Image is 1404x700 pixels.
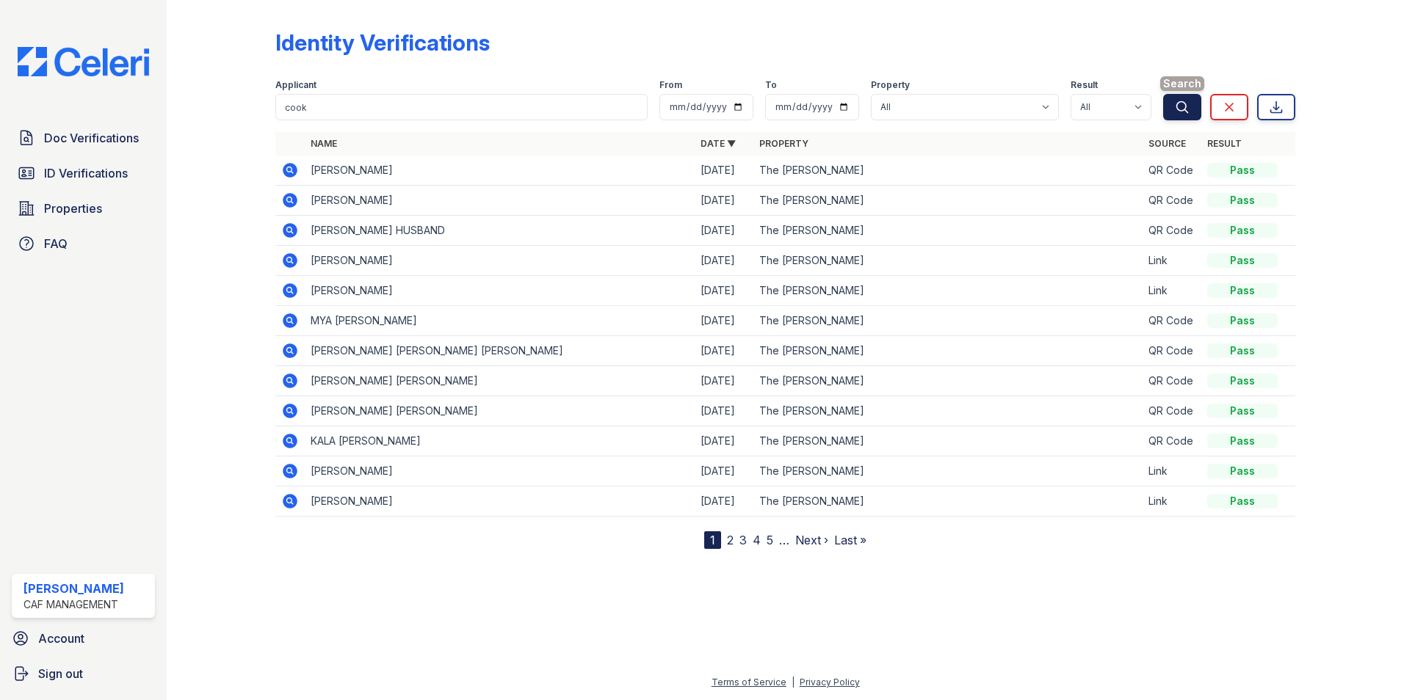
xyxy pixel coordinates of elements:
[753,426,1143,456] td: The [PERSON_NAME]
[1143,456,1201,486] td: Link
[12,123,155,153] a: Doc Verifications
[753,246,1143,276] td: The [PERSON_NAME]
[23,580,124,597] div: [PERSON_NAME]
[6,47,161,76] img: CE_Logo_Blue-a8612792a0a2168367f1c8372b55b34899dd931a85d93a1a3d3e32e68fde9ad4.png
[1163,94,1201,120] button: Search
[1071,79,1098,91] label: Result
[1143,426,1201,456] td: QR Code
[1143,336,1201,366] td: QR Code
[701,138,736,149] a: Date ▼
[753,306,1143,336] td: The [PERSON_NAME]
[1207,253,1278,268] div: Pass
[800,677,860,688] a: Privacy Policy
[1207,283,1278,298] div: Pass
[695,246,753,276] td: [DATE]
[6,659,161,688] a: Sign out
[834,533,866,547] a: Last »
[305,426,695,456] td: KALA [PERSON_NAME]
[753,336,1143,366] td: The [PERSON_NAME]
[12,158,155,188] a: ID Verifications
[305,276,695,306] td: [PERSON_NAME]
[1207,373,1278,388] div: Pass
[779,531,789,549] span: …
[1160,76,1204,91] span: Search
[695,306,753,336] td: [DATE]
[305,396,695,426] td: [PERSON_NAME] [PERSON_NAME]
[1207,163,1278,178] div: Pass
[311,138,337,149] a: Name
[1148,138,1186,149] a: Source
[44,164,128,182] span: ID Verifications
[1207,343,1278,358] div: Pass
[305,186,695,216] td: [PERSON_NAME]
[1143,306,1201,336] td: QR Code
[753,533,761,547] a: 4
[1207,138,1242,149] a: Result
[275,29,490,56] div: Identity Verifications
[712,677,786,688] a: Terms of Service
[1207,223,1278,238] div: Pass
[305,366,695,396] td: [PERSON_NAME] [PERSON_NAME]
[792,677,795,688] div: |
[1143,186,1201,216] td: QR Code
[305,216,695,246] td: [PERSON_NAME] HUSBAND
[739,533,747,547] a: 3
[753,156,1143,186] td: The [PERSON_NAME]
[753,186,1143,216] td: The [PERSON_NAME]
[753,456,1143,486] td: The [PERSON_NAME]
[695,426,753,456] td: [DATE]
[695,366,753,396] td: [DATE]
[695,156,753,186] td: [DATE]
[695,276,753,306] td: [DATE]
[1143,156,1201,186] td: QR Code
[1143,276,1201,306] td: Link
[44,235,68,252] span: FAQ
[871,79,910,91] label: Property
[795,533,828,547] a: Next ›
[753,276,1143,306] td: The [PERSON_NAME]
[305,306,695,336] td: MYA [PERSON_NAME]
[695,186,753,216] td: [DATE]
[23,597,124,612] div: CAF Management
[305,456,695,486] td: [PERSON_NAME]
[1207,404,1278,418] div: Pass
[1207,313,1278,328] div: Pass
[38,630,84,647] span: Account
[704,531,721,549] div: 1
[38,665,83,682] span: Sign out
[753,486,1143,517] td: The [PERSON_NAME]
[753,366,1143,396] td: The [PERSON_NAME]
[695,486,753,517] td: [DATE]
[695,396,753,426] td: [DATE]
[305,246,695,276] td: [PERSON_NAME]
[275,94,648,120] input: Search by name or phone number
[275,79,316,91] label: Applicant
[1143,396,1201,426] td: QR Code
[12,229,155,258] a: FAQ
[12,194,155,223] a: Properties
[1143,486,1201,517] td: Link
[727,533,734,547] a: 2
[44,200,102,217] span: Properties
[305,156,695,186] td: [PERSON_NAME]
[1207,464,1278,478] div: Pass
[695,336,753,366] td: [DATE]
[1207,494,1278,508] div: Pass
[767,533,773,547] a: 5
[1143,366,1201,396] td: QR Code
[659,79,682,91] label: From
[1207,434,1278,448] div: Pass
[695,216,753,246] td: [DATE]
[1207,193,1278,208] div: Pass
[753,396,1143,426] td: The [PERSON_NAME]
[759,138,808,149] a: Property
[305,336,695,366] td: [PERSON_NAME] [PERSON_NAME] [PERSON_NAME]
[44,129,139,147] span: Doc Verifications
[1143,246,1201,276] td: Link
[695,456,753,486] td: [DATE]
[305,486,695,517] td: [PERSON_NAME]
[765,79,777,91] label: To
[753,216,1143,246] td: The [PERSON_NAME]
[1143,216,1201,246] td: QR Code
